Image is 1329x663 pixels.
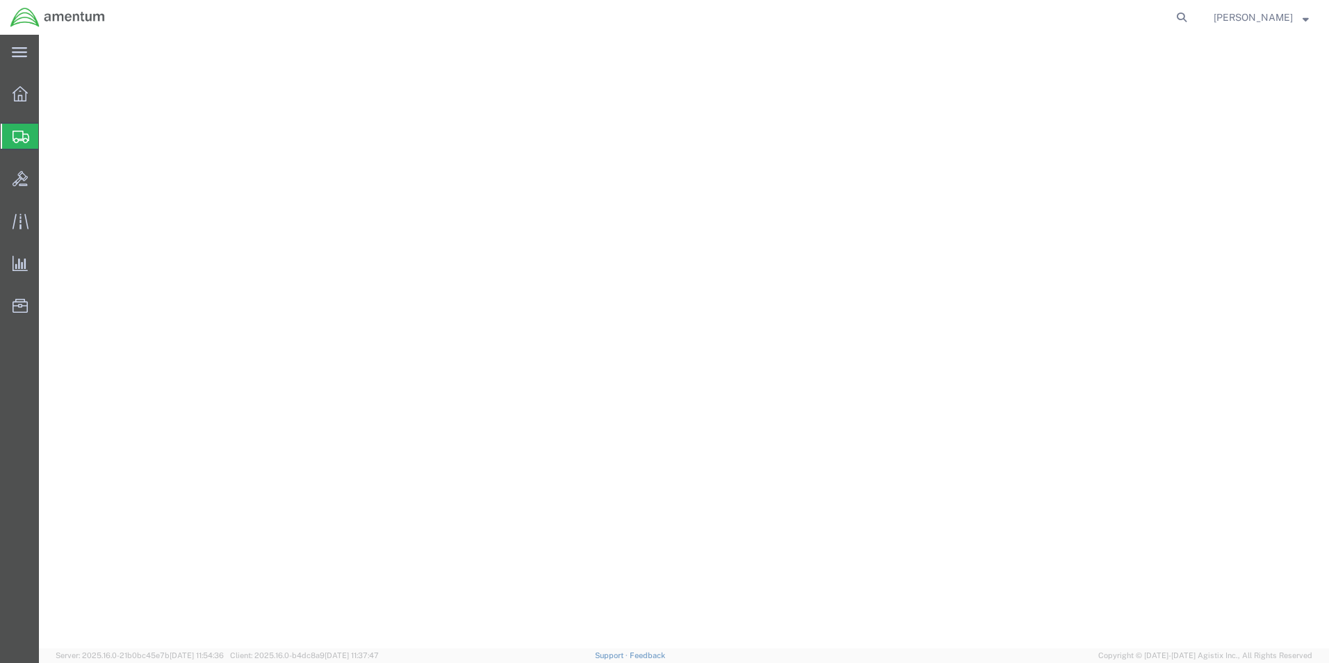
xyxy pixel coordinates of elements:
span: [DATE] 11:54:36 [170,651,224,660]
span: Nancy Valdes [1214,10,1293,25]
span: Copyright © [DATE]-[DATE] Agistix Inc., All Rights Reserved [1098,650,1312,662]
button: [PERSON_NAME] [1213,9,1310,26]
span: Server: 2025.16.0-21b0bc45e7b [56,651,224,660]
iframe: FS Legacy Container [39,35,1329,648]
a: Support [595,651,630,660]
a: Feedback [630,651,665,660]
img: logo [10,7,106,28]
span: [DATE] 11:37:47 [325,651,379,660]
span: Client: 2025.16.0-b4dc8a9 [230,651,379,660]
